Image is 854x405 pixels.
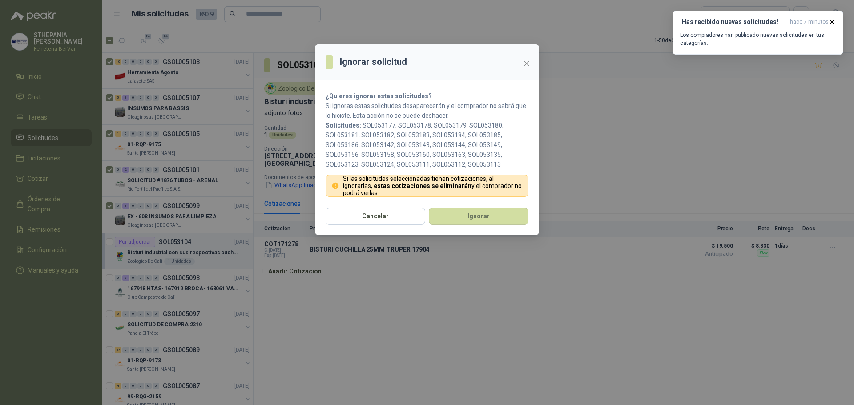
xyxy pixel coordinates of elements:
[340,55,407,69] h3: Ignorar solicitud
[374,182,471,189] strong: estas cotizaciones se eliminarán
[343,175,523,196] p: Si las solicitudes seleccionadas tienen cotizaciones, al ignorarlas, y el comprador no podrá verlas.
[523,60,530,67] span: close
[326,101,528,120] p: Si ignoras estas solicitudes desaparecerán y el comprador no sabrá que lo hiciste. Esta acción no...
[326,120,528,169] p: SOL053177, SOL053178, SOL053179, SOL053180, SOL053181, SOL053182, SOL053183, SOL053184, SOL053185...
[520,56,534,71] button: Close
[326,92,432,100] strong: ¿Quieres ignorar estas solicitudes?
[429,208,528,225] button: Ignorar
[326,208,425,225] button: Cancelar
[326,122,361,129] b: Solicitudes:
